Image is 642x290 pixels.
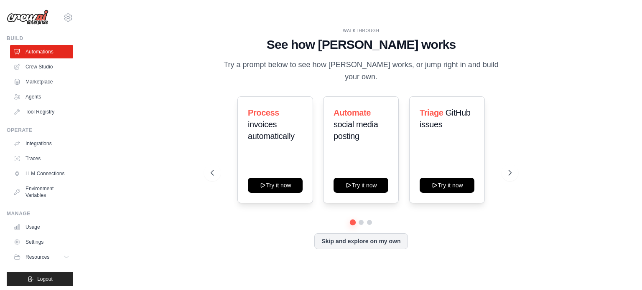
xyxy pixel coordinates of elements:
a: Integrations [10,137,73,150]
a: Environment Variables [10,182,73,202]
p: Try a prompt below to see how [PERSON_NAME] works, or jump right in and build your own. [221,59,502,83]
div: Widget de chat [600,250,642,290]
img: Logo [7,10,48,25]
a: Settings [10,235,73,249]
div: Operate [7,127,73,134]
button: Resources [10,250,73,264]
span: Logout [37,276,53,282]
a: LLM Connections [10,167,73,180]
a: Crew Studio [10,60,73,73]
span: Automate [334,108,371,117]
button: Try it now [248,178,303,193]
button: Skip and explore on my own [314,233,408,249]
button: Try it now [334,178,388,193]
a: Agents [10,90,73,103]
span: Resources [25,254,49,260]
a: Traces [10,152,73,165]
a: Marketplace [10,75,73,88]
span: invoices automatically [248,120,295,141]
span: Process [248,108,279,117]
a: Tool Registry [10,105,73,119]
h1: See how [PERSON_NAME] works [211,37,512,52]
button: Logout [7,272,73,286]
button: Try it now [420,178,474,193]
div: WALKTHROUGH [211,28,512,34]
div: Build [7,35,73,42]
span: social media posting [334,120,378,141]
div: Manage [7,210,73,217]
span: GitHub issues [420,108,471,129]
a: Automations [10,45,73,58]
iframe: Chat Widget [600,250,642,290]
a: Usage [10,220,73,234]
span: Triage [420,108,443,117]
